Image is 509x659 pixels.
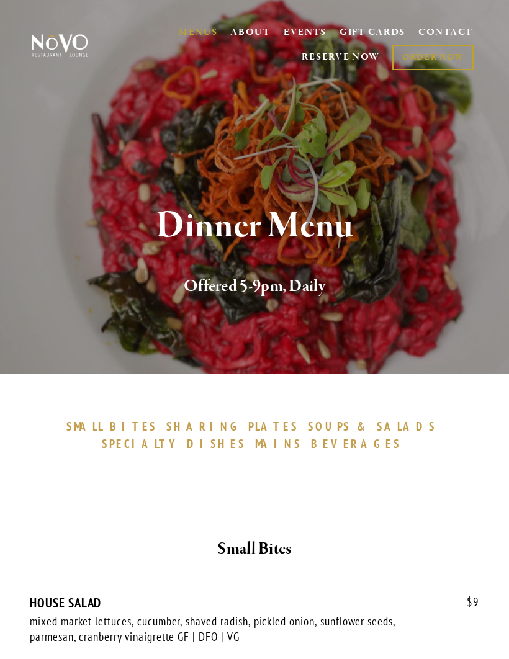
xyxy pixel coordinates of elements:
[217,538,291,560] strong: Small Bites
[308,419,443,434] a: SOUPS&SALADS
[467,594,473,609] span: $
[43,206,466,246] h1: Dinner Menu
[30,34,90,58] img: Novo Restaurant &amp; Lounge
[102,436,181,451] span: SPECIALTY
[179,26,218,38] a: MENUS
[255,436,308,451] a: MAINS
[308,419,351,434] span: SOUPS
[248,419,299,434] span: PLATES
[377,419,436,434] span: SALADS
[30,595,479,611] div: HOUSE SALAD
[30,614,444,644] div: mixed market lettuces, cucumber, shaved radish, pickled onion, sunflower seeds, parmesan, cranber...
[102,436,252,451] a: SPECIALTYDISHES
[340,21,405,45] a: GIFT CARDS
[110,419,158,434] span: BITES
[187,436,246,451] span: DISHES
[66,419,104,434] span: SMALL
[66,419,164,434] a: SMALLBITES
[418,21,473,45] a: CONTACT
[357,419,371,434] span: &
[302,45,380,69] a: RESERVE NOW
[230,26,271,38] a: ABOUT
[43,274,466,300] h2: Offered 5-9pm, Daily
[311,436,408,451] a: BEVERAGES
[255,436,302,451] span: MAINS
[166,419,242,434] span: SHARING
[311,436,402,451] span: BEVERAGES
[392,45,474,70] a: ORDER NOW
[166,419,304,434] a: SHARINGPLATES
[454,595,479,609] span: 9
[284,26,327,38] a: EVENTS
